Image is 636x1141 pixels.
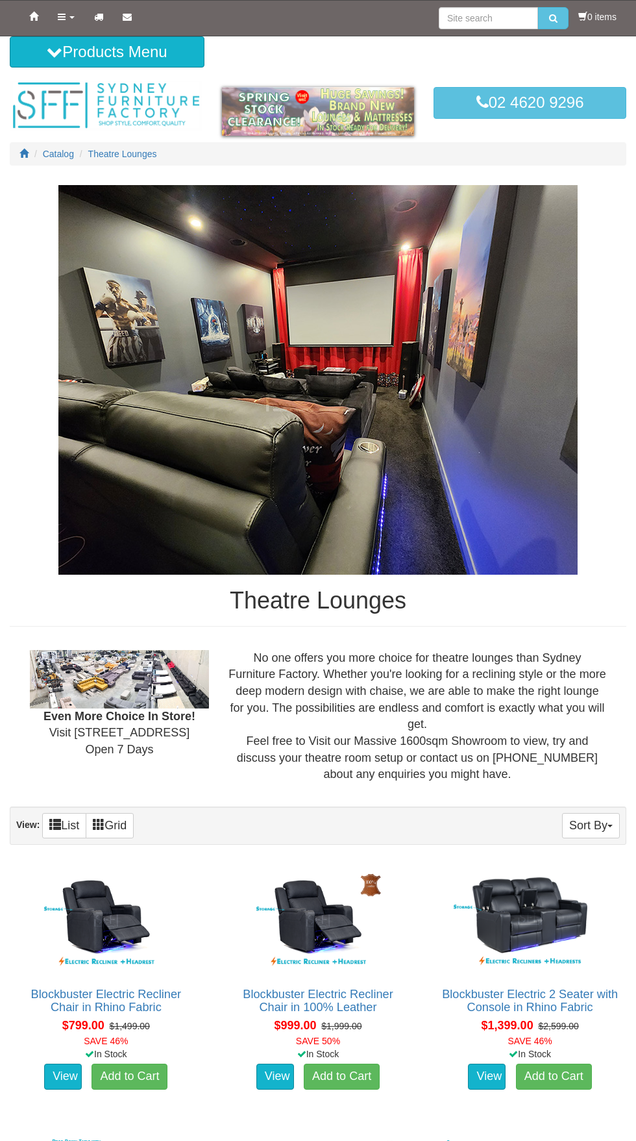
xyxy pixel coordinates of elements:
h1: Theatre Lounges [10,588,626,614]
a: List [42,813,86,838]
a: Add to Cart [92,1064,167,1090]
input: Site search [439,7,538,29]
button: Sort By [562,813,620,838]
strong: View: [16,820,40,830]
div: In Stock [431,1047,629,1060]
a: Catalog [43,149,74,159]
del: $1,499.00 [110,1021,150,1031]
img: Showroom [30,650,209,708]
img: Sydney Furniture Factory [10,81,202,131]
a: View [44,1064,82,1090]
font: SAVE 46% [508,1036,552,1046]
b: Even More Choice In Store! [43,710,195,723]
a: View [468,1064,506,1090]
font: SAVE 46% [84,1036,128,1046]
font: SAVE 50% [296,1036,340,1046]
a: Blockbuster Electric Recliner Chair in 100% Leather [243,988,393,1014]
img: Theatre Lounges [58,185,578,575]
a: Blockbuster Electric Recliner Chair in Rhino Fabric [31,988,181,1014]
del: $1,999.00 [321,1021,361,1031]
img: spring-sale.gif [222,87,415,136]
a: Blockbuster Electric 2 Seater with Console in Rhino Fabric [442,988,618,1014]
span: $999.00 [274,1019,316,1032]
img: Blockbuster Electric Recliner Chair in Rhino Fabric [17,865,195,975]
span: $1,399.00 [482,1019,533,1032]
a: 02 4620 9296 [434,87,626,118]
a: Add to Cart [304,1064,380,1090]
div: In Stock [7,1047,205,1060]
button: Products Menu [10,36,204,68]
del: $2,599.00 [538,1021,578,1031]
a: Grid [86,813,134,838]
img: Blockbuster Electric 2 Seater with Console in Rhino Fabric [441,865,619,975]
a: Add to Cart [516,1064,592,1090]
img: Blockbuster Electric Recliner Chair in 100% Leather [229,865,408,975]
li: 0 items [578,10,617,23]
div: Visit [STREET_ADDRESS] Open 7 Days [20,650,219,759]
span: $799.00 [62,1019,104,1032]
div: No one offers you more choice for theatre lounges than Sydney Furniture Factory. Whether you're l... [219,650,616,784]
a: Theatre Lounges [88,149,157,159]
div: In Stock [219,1047,417,1060]
a: View [256,1064,294,1090]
